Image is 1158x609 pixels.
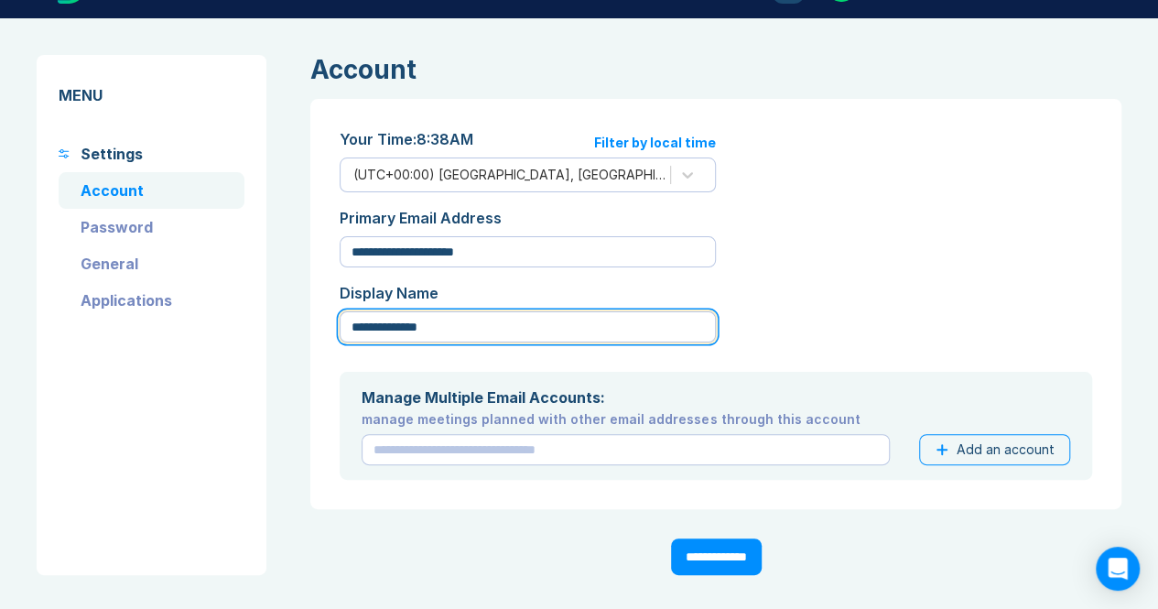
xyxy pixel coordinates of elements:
[340,207,716,229] div: Primary Email Address
[59,282,244,319] a: Applications
[59,245,244,282] a: General
[362,412,1070,427] div: manage meetings planned with other email addresses through this account
[1096,547,1140,591] div: Open Intercom Messenger
[81,143,143,165] div: Settings
[59,209,244,245] a: Password
[594,136,716,150] div: Filter by local time
[340,282,716,304] div: Display Name
[59,84,244,106] div: MENU
[919,434,1070,465] button: Add an account
[340,128,473,150] div: Your Time: 8:38AM
[362,386,1070,408] div: Manage Multiple Email Accounts:
[310,55,1121,84] div: Account
[59,149,70,158] img: settings-primary.svg
[59,172,244,209] a: Account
